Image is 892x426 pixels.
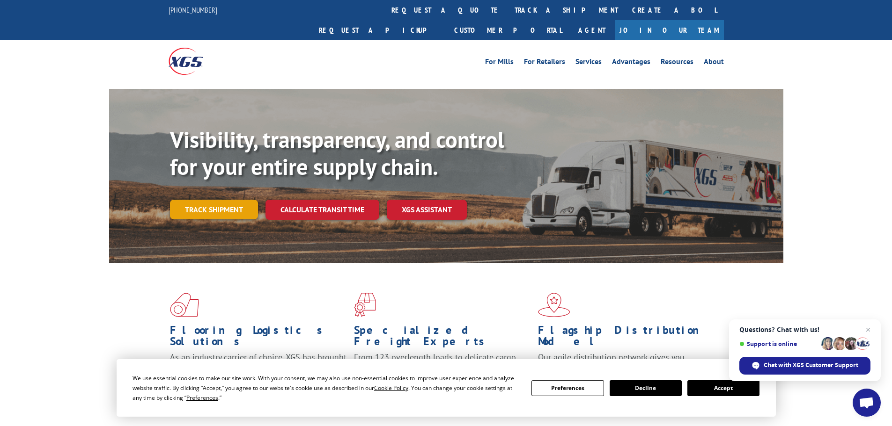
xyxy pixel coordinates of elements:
a: About [704,58,724,68]
img: xgs-icon-focused-on-flooring-red [354,293,376,317]
a: Services [575,58,602,68]
span: As an industry carrier of choice, XGS has brought innovation and dedication to flooring logistics... [170,352,346,385]
p: From 123 overlength loads to delicate cargo, our experienced staff knows the best way to move you... [354,352,531,393]
a: Advantages [612,58,650,68]
a: Resources [661,58,693,68]
div: Cookie Consent Prompt [117,359,776,417]
button: Accept [687,380,759,396]
span: Support is online [739,340,818,347]
img: xgs-icon-total-supply-chain-intelligence-red [170,293,199,317]
span: Cookie Policy [374,384,408,392]
a: XGS ASSISTANT [387,200,467,220]
button: Preferences [531,380,604,396]
img: xgs-icon-flagship-distribution-model-red [538,293,570,317]
a: Agent [569,20,615,40]
a: Calculate transit time [265,200,379,220]
a: Customer Portal [447,20,569,40]
a: Request a pickup [312,20,447,40]
a: [PHONE_NUMBER] [169,5,217,14]
span: Chat with XGS Customer Support [764,361,858,369]
span: Questions? Chat with us! [739,326,870,333]
span: Chat with XGS Customer Support [739,357,870,375]
a: Open chat [853,389,881,417]
span: Our agile distribution network gives you nationwide inventory management on demand. [538,352,710,374]
b: Visibility, transparency, and control for your entire supply chain. [170,125,504,181]
span: Preferences [186,394,218,402]
a: Track shipment [170,200,258,219]
h1: Flooring Logistics Solutions [170,325,347,352]
div: We use essential cookies to make our site work. With your consent, we may also use non-essential ... [133,373,520,403]
h1: Flagship Distribution Model [538,325,715,352]
button: Decline [610,380,682,396]
h1: Specialized Freight Experts [354,325,531,352]
a: For Mills [485,58,514,68]
a: For Retailers [524,58,565,68]
a: Join Our Team [615,20,724,40]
